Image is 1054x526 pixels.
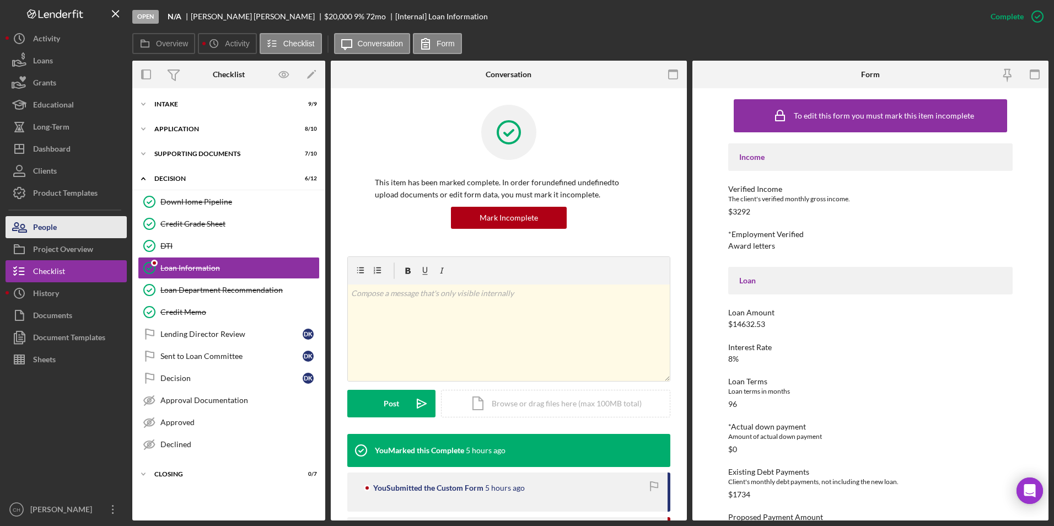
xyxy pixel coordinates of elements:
[160,352,303,361] div: Sent to Loan Committee
[334,33,411,54] button: Conversation
[728,431,1013,442] div: Amount of actual down payment
[154,126,289,132] div: Application
[728,194,1013,205] div: The client's verified monthly gross income.
[33,72,56,96] div: Grants
[728,400,737,409] div: 96
[794,111,974,120] div: To edit this form you must mark this item incomplete
[6,238,127,260] a: Project Overview
[260,33,322,54] button: Checklist
[413,33,462,54] button: Form
[33,50,53,74] div: Loans
[451,207,567,229] button: Mark Incomplete
[33,304,72,329] div: Documents
[297,471,317,477] div: 0 / 7
[33,282,59,307] div: History
[138,323,320,345] a: Lending Director ReviewDK
[728,320,765,329] div: $14632.53
[138,213,320,235] a: Credit Grade Sheet
[384,390,399,417] div: Post
[728,490,750,499] div: $1734
[138,257,320,279] a: Loan Information
[6,498,127,520] button: CH[PERSON_NAME]
[6,216,127,238] a: People
[6,138,127,160] button: Dashboard
[154,175,289,182] div: Decision
[33,326,105,351] div: Document Templates
[366,12,386,21] div: 72 mo
[480,207,538,229] div: Mark Incomplete
[6,282,127,304] button: History
[6,50,127,72] a: Loans
[33,216,57,241] div: People
[739,153,1002,162] div: Income
[728,185,1013,194] div: Verified Income
[33,28,60,52] div: Activity
[297,151,317,157] div: 7 / 10
[358,39,404,48] label: Conversation
[160,264,319,272] div: Loan Information
[6,182,127,204] button: Product Templates
[33,160,57,185] div: Clients
[154,471,289,477] div: Closing
[728,445,737,454] div: $0
[160,374,303,383] div: Decision
[6,94,127,116] button: Educational
[375,176,643,201] p: This item has been marked complete. In order for undefined undefined to upload documents or edit ...
[6,260,127,282] button: Checklist
[28,498,99,523] div: [PERSON_NAME]
[154,101,289,108] div: Intake
[168,12,181,21] b: N/A
[33,94,74,119] div: Educational
[303,373,314,384] div: D K
[160,241,319,250] div: DTI
[33,260,65,285] div: Checklist
[6,326,127,348] a: Document Templates
[297,175,317,182] div: 6 / 12
[156,39,188,48] label: Overview
[373,484,483,492] div: You Submitted the Custom Form
[138,411,320,433] a: Approved
[324,12,352,21] span: $20,000
[728,241,775,250] div: Award letters
[303,351,314,362] div: D K
[138,279,320,301] a: Loan Department Recommendation
[728,476,1013,487] div: Client's monthly debt payments, not including the new loan.
[728,386,1013,397] div: Loan terms in months
[437,39,455,48] label: Form
[1017,477,1043,504] div: Open Intercom Messenger
[6,160,127,182] button: Clients
[138,367,320,389] a: DecisionDK
[728,230,1013,239] div: *Employment Verified
[6,116,127,138] button: Long-Term
[466,446,506,455] time: 2025-10-07 15:56
[991,6,1024,28] div: Complete
[728,308,1013,317] div: Loan Amount
[728,355,739,363] div: 8%
[347,390,435,417] button: Post
[728,343,1013,352] div: Interest Rate
[160,418,319,427] div: Approved
[395,12,488,21] div: [Internal] Loan Information
[6,348,127,371] button: Sheets
[6,72,127,94] button: Grants
[33,116,69,141] div: Long-Term
[138,235,320,257] a: DTI
[225,39,249,48] label: Activity
[160,440,319,449] div: Declined
[739,276,1002,285] div: Loan
[160,197,319,206] div: DownHome Pipeline
[160,308,319,316] div: Credit Memo
[13,507,20,513] text: CH
[485,484,525,492] time: 2025-10-07 15:56
[6,304,127,326] button: Documents
[375,446,464,455] div: You Marked this Complete
[138,191,320,213] a: DownHome Pipeline
[6,28,127,50] button: Activity
[297,101,317,108] div: 9 / 9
